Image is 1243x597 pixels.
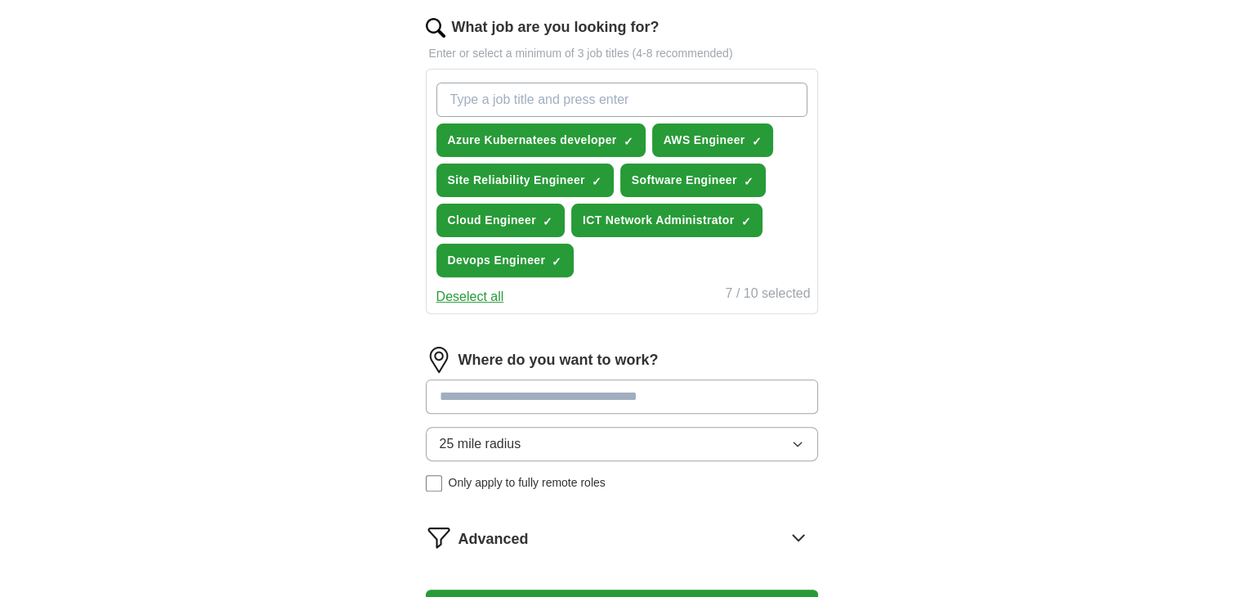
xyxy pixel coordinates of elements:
span: Only apply to fully remote roles [449,474,606,492]
span: Software Engineer [632,172,737,189]
span: ✓ [744,175,753,188]
input: Type a job title and press enter [436,83,807,117]
button: Software Engineer✓ [620,164,766,197]
label: What job are you looking for? [452,16,660,38]
input: Only apply to fully remote roles [426,475,442,492]
div: 7 / 10 selected [725,284,810,307]
button: 25 mile radius [426,427,818,461]
span: Devops Engineer [448,252,546,269]
button: Cloud Engineer✓ [436,204,565,237]
label: Where do you want to work? [458,349,659,371]
button: Site Reliability Engineer✓ [436,164,614,197]
span: Azure Kubernatees developer [448,132,617,149]
span: Cloud Engineer [448,212,536,229]
button: AWS Engineer✓ [652,123,774,157]
button: ICT Network Administrator✓ [571,204,763,237]
span: Site Reliability Engineer [448,172,585,189]
span: AWS Engineer [664,132,745,149]
button: Devops Engineer✓ [436,244,575,277]
span: ✓ [552,255,561,268]
img: filter [426,524,452,550]
span: ✓ [740,215,750,228]
span: ICT Network Administrator [583,212,735,229]
img: search.png [426,18,445,38]
span: ✓ [543,215,552,228]
img: location.png [426,347,452,373]
span: 25 mile radius [440,434,521,454]
span: Advanced [458,528,529,550]
span: ✓ [624,135,633,148]
button: Deselect all [436,287,504,307]
button: Azure Kubernatees developer✓ [436,123,646,157]
p: Enter or select a minimum of 3 job titles (4-8 recommended) [426,45,818,62]
span: ✓ [751,135,761,148]
span: ✓ [592,175,601,188]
